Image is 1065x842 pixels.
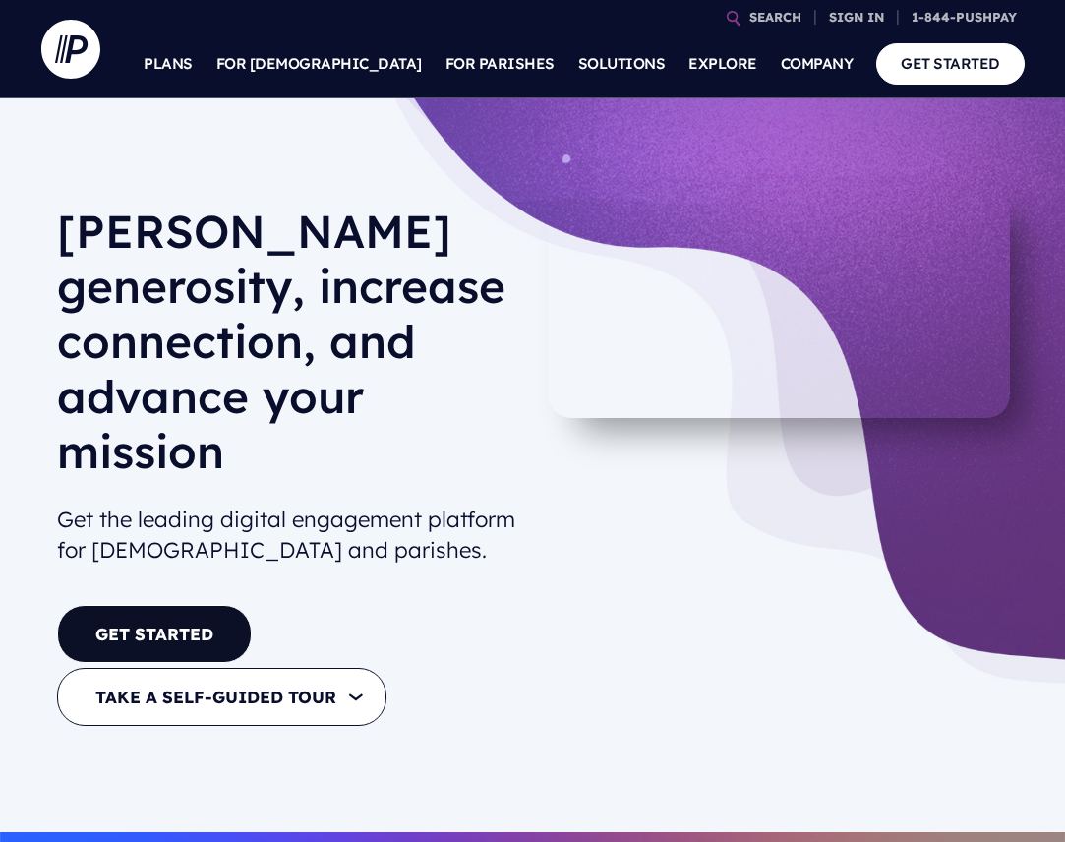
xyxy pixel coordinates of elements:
[57,605,252,663] a: GET STARTED
[57,668,386,726] button: TAKE A SELF-GUIDED TOUR
[57,497,517,573] h2: Get the leading digital engagement platform for [DEMOGRAPHIC_DATA] and parishes.
[876,43,1025,84] a: GET STARTED
[445,30,555,98] a: FOR PARISHES
[781,30,854,98] a: COMPANY
[688,30,757,98] a: EXPLORE
[57,204,517,495] h1: [PERSON_NAME] generosity, increase connection, and advance your mission
[144,30,193,98] a: PLANS
[216,30,422,98] a: FOR [DEMOGRAPHIC_DATA]
[578,30,666,98] a: SOLUTIONS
